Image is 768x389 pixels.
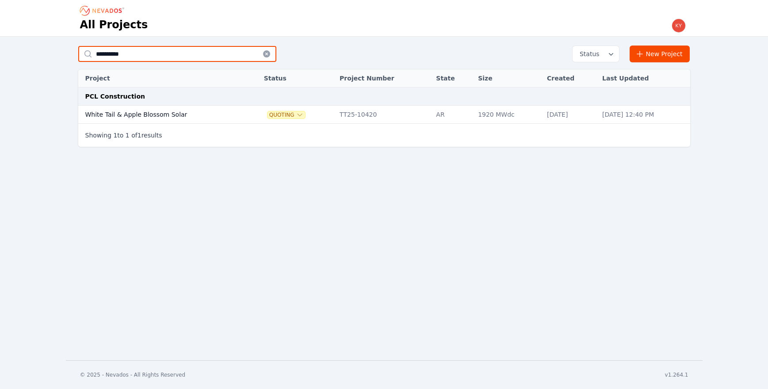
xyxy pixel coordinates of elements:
[78,69,246,88] th: Project
[474,106,543,124] td: 1920 MWdc
[432,69,474,88] th: State
[85,131,162,140] p: Showing to of results
[335,106,432,124] td: TT25-10420
[80,4,127,18] nav: Breadcrumb
[126,132,130,139] span: 1
[267,111,305,118] button: Quoting
[598,69,690,88] th: Last Updated
[78,106,246,124] td: White Tail & Apple Blossom Solar
[432,106,474,124] td: AR
[113,132,117,139] span: 1
[672,19,686,33] img: kyle.macdougall@nevados.solar
[665,371,688,378] div: v1.264.1
[630,46,690,62] a: New Project
[576,50,600,58] span: Status
[80,18,148,32] h1: All Projects
[260,69,335,88] th: Status
[598,106,690,124] td: [DATE] 12:40 PM
[80,371,186,378] div: © 2025 - Nevados - All Rights Reserved
[543,69,598,88] th: Created
[543,106,598,124] td: [DATE]
[573,46,619,62] button: Status
[335,69,432,88] th: Project Number
[78,106,690,124] tr: White Tail & Apple Blossom SolarQuotingTT25-10420AR1920 MWdc[DATE][DATE] 12:40 PM
[474,69,543,88] th: Size
[138,132,141,139] span: 1
[78,88,690,106] td: PCL Construction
